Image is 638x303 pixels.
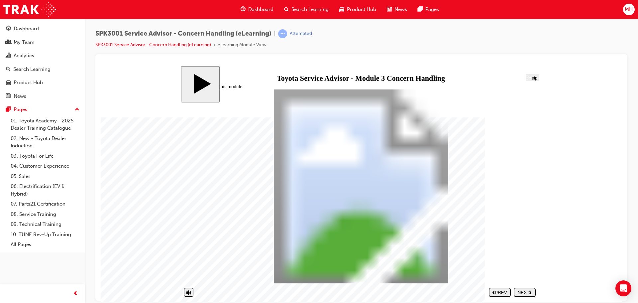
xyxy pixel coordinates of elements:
a: pages-iconPages [412,3,444,16]
span: chart-icon [6,53,11,59]
span: pages-icon [418,5,423,14]
a: Product Hub [3,76,82,89]
span: learningRecordVerb_ATTEMPT-icon [278,29,287,38]
a: 01. Toyota Academy - 2025 Dealer Training Catalogue [8,116,82,133]
span: guage-icon [6,26,11,32]
a: 08. Service Training [8,209,82,220]
a: 03. Toyota For Life [8,151,82,161]
a: 05. Sales [8,171,82,182]
div: Dashboard [14,25,39,33]
a: search-iconSearch Learning [279,3,334,16]
a: 10. TUNE Rev-Up Training [8,229,82,240]
a: All Pages [8,239,82,250]
span: guage-icon [241,5,246,14]
span: people-icon [6,40,11,46]
a: 04. Customer Experience [8,161,82,171]
span: pages-icon [6,107,11,113]
span: prev-icon [73,290,78,298]
span: MH [625,6,633,13]
a: Search Learning [3,63,82,76]
button: Pages [3,103,82,116]
a: Analytics [3,50,82,62]
a: news-iconNews [381,3,412,16]
div: Search Learning [13,66,51,73]
div: News [14,92,26,100]
a: 02. New - Toyota Dealer Induction [8,133,82,151]
a: 07. Parts21 Certification [8,199,82,209]
span: car-icon [339,5,344,14]
a: 09. Technical Training [8,219,82,229]
div: Analytics [14,52,34,60]
img: Trak [3,2,56,17]
span: Search Learning [291,6,329,13]
span: Dashboard [248,6,273,13]
div: Pages [14,106,27,113]
div: My Team [14,39,35,46]
div: Product Hub [14,79,43,86]
span: News [394,6,407,13]
span: search-icon [6,67,11,73]
span: car-icon [6,80,11,86]
a: News [3,90,82,102]
a: 06. Electrification (EV & Hybrid) [8,181,82,199]
a: car-iconProduct Hub [334,3,381,16]
a: My Team [3,36,82,49]
a: Dashboard [3,23,82,35]
span: news-icon [387,5,392,14]
span: up-icon [75,105,79,114]
a: guage-iconDashboard [235,3,279,16]
div: Open Intercom Messenger [615,280,631,296]
a: SPK3001 Service Advisor - Concern Handling (eLearning) [95,42,211,48]
span: SPK3001 Service Advisor - Concern Handling (eLearning) [95,30,271,38]
div: Attempted [290,31,312,37]
span: Pages [425,6,439,13]
span: search-icon [284,5,289,14]
button: MH [623,4,635,15]
button: DashboardMy TeamAnalyticsSearch LearningProduct HubNews [3,21,82,103]
span: | [274,30,275,38]
li: eLearning Module View [218,41,266,49]
span: news-icon [6,93,11,99]
span: Product Hub [347,6,376,13]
